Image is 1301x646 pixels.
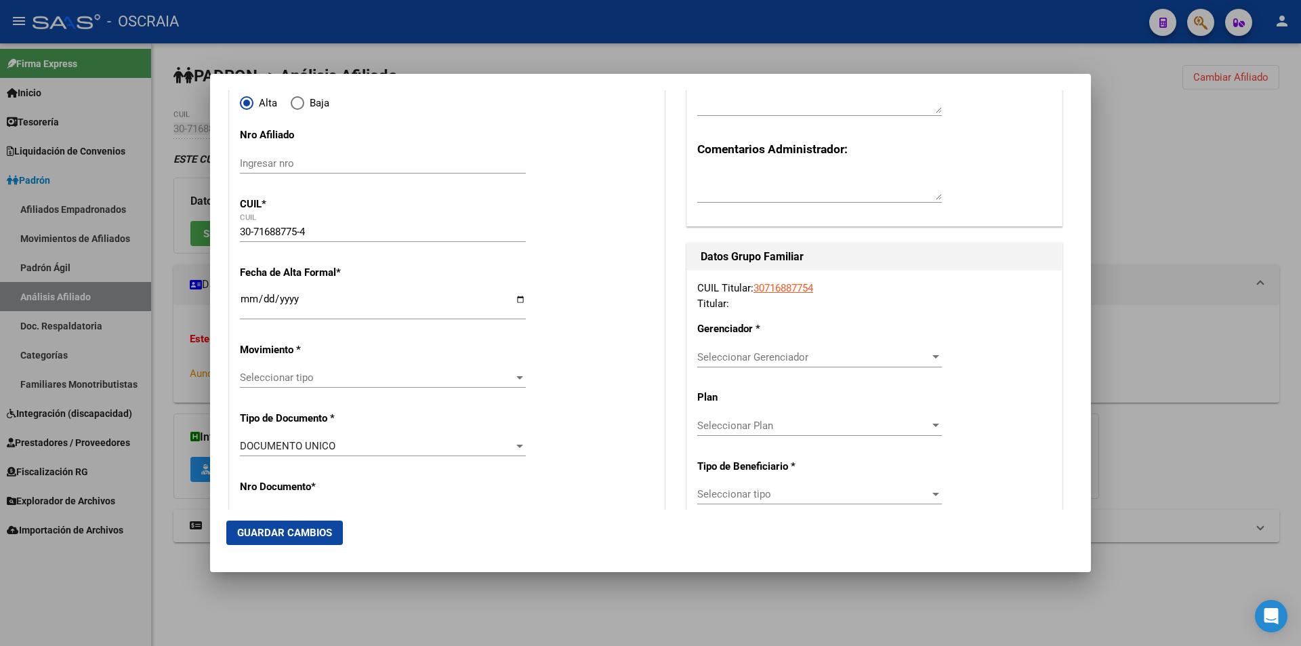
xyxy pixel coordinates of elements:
[1255,600,1287,632] div: Open Intercom Messenger
[697,140,1052,158] h3: Comentarios Administrador:
[697,321,804,337] p: Gerenciador *
[240,265,364,281] p: Fecha de Alta Formal
[240,371,514,384] span: Seleccionar tipo
[240,479,364,495] p: Nro Documento
[701,249,1048,265] h1: Datos Grupo Familiar
[697,488,930,500] span: Seleccionar tipo
[697,390,804,405] p: Plan
[253,96,277,111] span: Alta
[240,342,364,358] p: Movimiento *
[237,527,332,539] span: Guardar Cambios
[240,440,335,452] span: DOCUMENTO UNICO
[697,420,930,432] span: Seleccionar Plan
[753,282,813,294] a: 30716887754
[697,281,1052,311] div: CUIL Titular: Titular:
[240,411,364,426] p: Tipo de Documento *
[697,459,804,475] p: Tipo de Beneficiario *
[226,521,343,545] button: Guardar Cambios
[240,100,343,112] mat-radio-group: Elija una opción
[697,351,930,363] span: Seleccionar Gerenciador
[240,197,364,212] p: CUIL
[304,96,329,111] span: Baja
[240,127,364,143] p: Nro Afiliado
